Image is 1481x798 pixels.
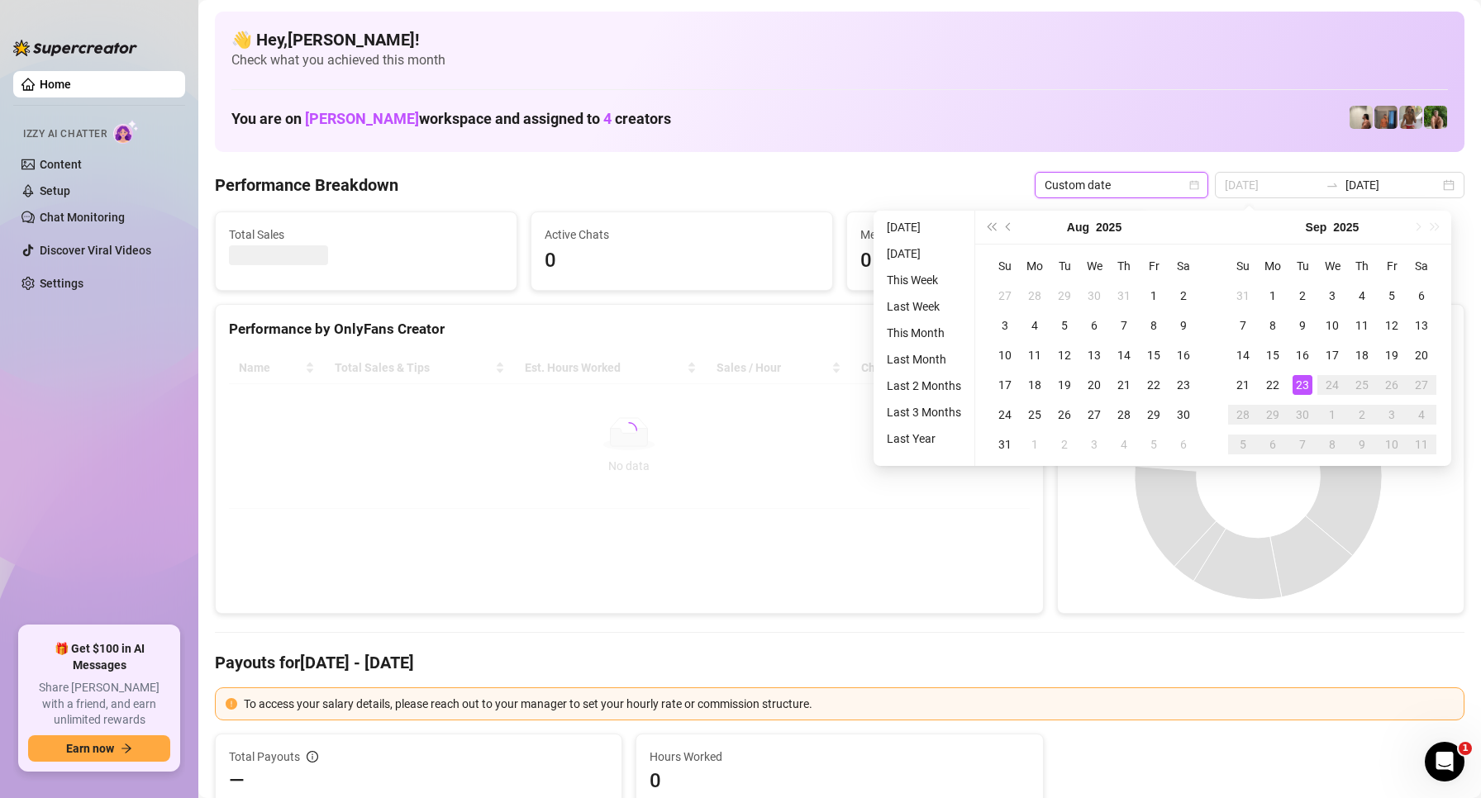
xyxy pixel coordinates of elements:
[1233,405,1253,425] div: 28
[1293,375,1312,395] div: 23
[880,349,968,369] li: Last Month
[1347,400,1377,430] td: 2025-10-02
[1459,742,1472,755] span: 1
[880,429,968,449] li: Last Year
[1322,345,1342,365] div: 17
[1382,316,1402,335] div: 12
[1377,340,1407,370] td: 2025-09-19
[307,751,318,762] span: info-circle
[990,340,1020,370] td: 2025-08-10
[1144,405,1164,425] div: 29
[1228,400,1258,430] td: 2025-09-28
[1352,375,1372,395] div: 25
[1174,316,1193,335] div: 9
[1067,211,1089,244] button: Choose a month
[1317,251,1347,281] th: We
[231,28,1448,51] h4: 👋 Hey, [PERSON_NAME] !
[1174,435,1193,454] div: 6
[1020,340,1050,370] td: 2025-08-11
[1020,311,1050,340] td: 2025-08-04
[13,40,137,56] img: logo-BBDzfeDw.svg
[1189,180,1199,190] span: calendar
[1412,405,1431,425] div: 4
[1225,176,1319,194] input: Start date
[1382,345,1402,365] div: 19
[1374,106,1398,129] img: Wayne
[1050,430,1079,459] td: 2025-09-02
[1050,340,1079,370] td: 2025-08-12
[1233,316,1253,335] div: 7
[880,376,968,396] li: Last 2 Months
[1347,370,1377,400] td: 2025-09-25
[1055,345,1074,365] div: 12
[1377,251,1407,281] th: Fr
[244,695,1454,713] div: To access your salary details, please reach out to your manager to set your hourly rate or commis...
[1317,430,1347,459] td: 2025-10-08
[1114,375,1134,395] div: 21
[121,743,132,754] span: arrow-right
[1322,375,1342,395] div: 24
[1139,370,1169,400] td: 2025-08-22
[1055,286,1074,306] div: 29
[1347,311,1377,340] td: 2025-09-11
[1020,370,1050,400] td: 2025-08-18
[231,110,671,128] h1: You are on workspace and assigned to creators
[1412,435,1431,454] div: 11
[1258,400,1288,430] td: 2025-09-29
[1025,435,1045,454] div: 1
[23,126,107,142] span: Izzy AI Chatter
[545,226,819,244] span: Active Chats
[229,318,1030,340] div: Performance by OnlyFans Creator
[1109,430,1139,459] td: 2025-09-04
[1144,345,1164,365] div: 15
[995,375,1015,395] div: 17
[1347,251,1377,281] th: Th
[1228,281,1258,311] td: 2025-08-31
[990,370,1020,400] td: 2025-08-17
[1050,370,1079,400] td: 2025-08-19
[1228,430,1258,459] td: 2025-10-05
[1233,435,1253,454] div: 5
[1317,311,1347,340] td: 2025-09-10
[1263,286,1283,306] div: 1
[1114,316,1134,335] div: 7
[1345,176,1440,194] input: End date
[1263,435,1283,454] div: 6
[1407,311,1436,340] td: 2025-09-13
[1317,281,1347,311] td: 2025-09-03
[1288,340,1317,370] td: 2025-09-16
[1288,430,1317,459] td: 2025-10-07
[990,251,1020,281] th: Su
[1228,311,1258,340] td: 2025-09-07
[1144,435,1164,454] div: 5
[1258,430,1288,459] td: 2025-10-06
[1407,370,1436,400] td: 2025-09-27
[1407,400,1436,430] td: 2025-10-04
[1288,370,1317,400] td: 2025-09-23
[1293,286,1312,306] div: 2
[1382,435,1402,454] div: 10
[66,742,114,755] span: Earn now
[1263,405,1283,425] div: 29
[1169,370,1198,400] td: 2025-08-23
[1258,370,1288,400] td: 2025-09-22
[1050,311,1079,340] td: 2025-08-05
[1347,340,1377,370] td: 2025-09-18
[1084,405,1104,425] div: 27
[1144,375,1164,395] div: 22
[28,680,170,729] span: Share [PERSON_NAME] with a friend, and earn unlimited rewards
[880,297,968,316] li: Last Week
[1139,311,1169,340] td: 2025-08-08
[1350,106,1373,129] img: Ralphy
[860,245,1135,277] span: 0
[1258,251,1288,281] th: Mo
[1407,281,1436,311] td: 2025-09-06
[1352,435,1372,454] div: 9
[1352,405,1372,425] div: 2
[1020,400,1050,430] td: 2025-08-25
[1333,211,1359,244] button: Choose a year
[40,211,125,224] a: Chat Monitoring
[1109,251,1139,281] th: Th
[229,767,245,794] span: —
[1025,405,1045,425] div: 25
